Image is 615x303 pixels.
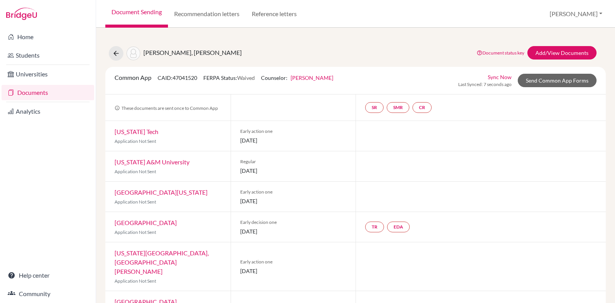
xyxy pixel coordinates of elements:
a: Documents [2,85,94,100]
span: Regular [240,158,347,165]
a: SR [365,102,384,113]
span: These documents are sent once to Common App [115,105,218,111]
span: [DATE] [240,167,347,175]
span: Application Not Sent [115,229,156,235]
span: FERPA Status: [203,75,255,81]
span: Last Synced: 7 seconds ago [458,81,512,88]
img: Bridge-U [6,8,37,20]
a: Analytics [2,104,94,119]
span: Application Not Sent [115,199,156,205]
a: Help center [2,268,94,283]
span: Common App [115,74,151,81]
a: [PERSON_NAME] [291,75,333,81]
a: SMR [387,102,409,113]
span: Counselor: [261,75,333,81]
a: [US_STATE] Tech [115,128,158,135]
span: [DATE] [240,197,347,205]
span: [DATE] [240,227,347,235]
a: Send Common App Forms [518,74,597,87]
a: Home [2,29,94,45]
span: Early decision one [240,219,347,226]
a: Add/View Documents [527,46,597,60]
a: [US_STATE][GEOGRAPHIC_DATA], [GEOGRAPHIC_DATA][PERSON_NAME] [115,249,209,275]
span: Application Not Sent [115,169,156,174]
a: TR [365,222,384,232]
span: Early action one [240,128,347,135]
a: [GEOGRAPHIC_DATA] [115,219,177,226]
span: Application Not Sent [115,278,156,284]
a: [US_STATE] A&M University [115,158,189,166]
span: CAID: 47041520 [158,75,197,81]
a: Students [2,48,94,63]
span: Early action one [240,258,347,265]
span: Waived [237,75,255,81]
button: [PERSON_NAME] [546,7,606,21]
a: Community [2,286,94,301]
a: CR [412,102,432,113]
a: Universities [2,66,94,82]
span: [DATE] [240,136,347,144]
span: [DATE] [240,267,347,275]
span: Application Not Sent [115,138,156,144]
a: Document status key [477,50,524,56]
a: [GEOGRAPHIC_DATA][US_STATE] [115,189,208,196]
span: [PERSON_NAME], [PERSON_NAME] [143,49,242,56]
span: Early action one [240,189,347,195]
a: Sync Now [488,73,512,81]
a: EDA [387,222,410,232]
